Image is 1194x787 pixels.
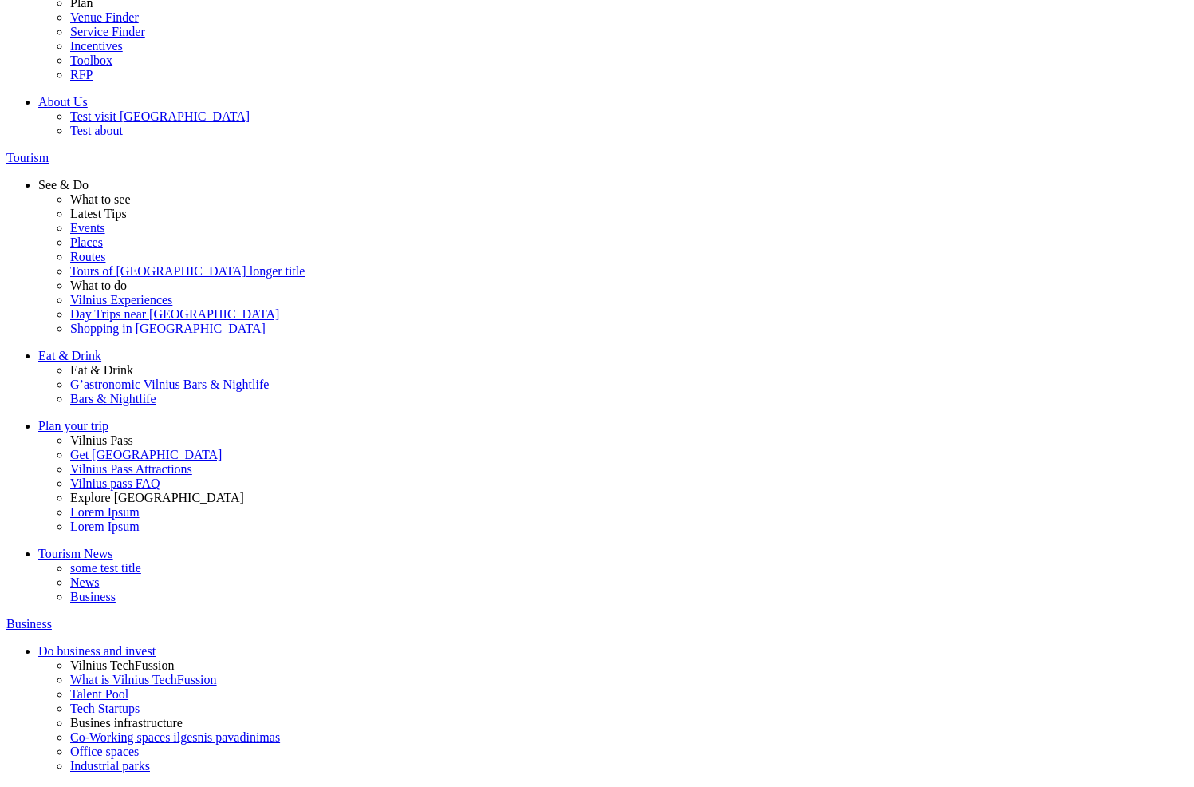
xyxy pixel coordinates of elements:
a: Test about [70,124,1188,138]
span: What to see [70,192,131,206]
a: What is Vilnius TechFussion [70,673,1188,687]
span: What to do [70,279,127,292]
a: Toolbox [70,53,1188,68]
a: Co-Working spaces ilgesnis pavadinimas [70,730,1188,745]
span: Tourism News [38,547,113,560]
a: Business [70,590,1188,604]
span: Tech Startups [70,702,140,715]
span: Eat & Drink [38,349,101,362]
a: Bars & Nightlife [70,392,1188,406]
a: Events [70,221,1188,235]
span: Places [70,235,103,249]
span: RFP [70,68,93,81]
span: See & Do [38,178,89,192]
span: Busines infrastructure [70,716,183,730]
span: Latest Tips [70,207,127,220]
a: Vilnius pass FAQ [70,477,1188,491]
span: Vilnius pass FAQ [70,477,160,490]
span: Lorem Ipsum [70,505,140,519]
span: Do business and invest [38,644,156,658]
span: Day Trips near [GEOGRAPHIC_DATA] [70,307,279,321]
a: About Us [38,95,1188,109]
span: Tourism [6,151,49,164]
a: Vilnius Pass Attractions [70,462,1188,477]
a: Routes [70,250,1188,264]
span: Lorem Ipsum [70,520,140,533]
a: G’astronomic Vilnius Bars & Nightlife [70,378,1188,392]
span: Business [70,590,116,603]
span: Office spaces [70,745,139,758]
span: Vilnius Pass [70,433,133,447]
a: Do business and invest [38,644,1188,658]
span: Vilnius Pass Attractions [70,462,192,476]
a: Eat & Drink [38,349,1188,363]
span: Talent Pool [70,687,128,701]
a: Venue Finder [70,10,1188,25]
a: Service Finder [70,25,1188,39]
a: Tech Startups [70,702,1188,716]
span: Industrial parks [70,759,150,773]
a: Business [6,617,1188,631]
span: G’astronomic Vilnius Bars & Nightlife [70,378,269,391]
a: Lorem Ipsum [70,520,1188,534]
a: Places [70,235,1188,250]
a: News [70,575,1188,590]
span: Get [GEOGRAPHIC_DATA] [70,448,222,461]
span: Routes [70,250,105,263]
a: some test title [70,561,1188,575]
a: Day Trips near [GEOGRAPHIC_DATA] [70,307,1188,322]
span: Events [70,221,105,235]
a: Shopping in [GEOGRAPHIC_DATA] [70,322,1188,336]
a: Lorem Ipsum [70,505,1188,520]
a: Talent Pool [70,687,1188,702]
a: Plan your trip [38,419,1188,433]
span: Incentives [70,39,123,53]
span: News [70,575,99,589]
a: Industrial parks [70,759,1188,773]
a: Tourism [6,151,1188,165]
span: What is Vilnius TechFussion [70,673,217,686]
span: Vilnius TechFussion [70,658,175,672]
span: Explore [GEOGRAPHIC_DATA] [70,491,244,504]
span: Venue Finder [70,10,139,24]
a: Incentives [70,39,1188,53]
a: Tours of [GEOGRAPHIC_DATA] longer title [70,264,1188,279]
a: Get [GEOGRAPHIC_DATA] [70,448,1188,462]
span: Business [6,617,52,631]
span: Eat & Drink [70,363,133,377]
span: Tours of [GEOGRAPHIC_DATA] longer title [70,264,305,278]
a: Vilnius Experiences [70,293,1188,307]
span: Co-Working spaces ilgesnis pavadinimas [70,730,280,744]
a: RFP [70,68,1188,82]
span: Toolbox [70,53,112,67]
span: Service Finder [70,25,145,38]
span: Bars & Nightlife [70,392,156,405]
a: Tourism News [38,547,1188,561]
span: Plan your trip [38,419,108,433]
a: Office spaces [70,745,1188,759]
span: Vilnius Experiences [70,293,172,306]
span: About Us [38,95,88,109]
a: Test visit [GEOGRAPHIC_DATA] [70,109,1188,124]
span: Shopping in [GEOGRAPHIC_DATA] [70,322,266,335]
